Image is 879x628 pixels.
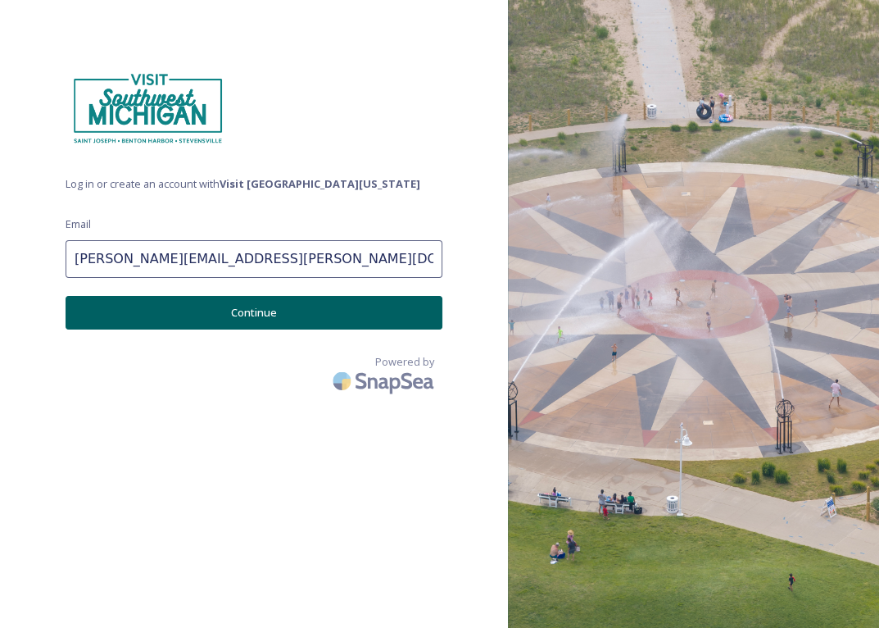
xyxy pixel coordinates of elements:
[66,240,442,278] input: john.doe@snapsea.io
[375,354,434,370] span: Powered by
[66,296,442,330] button: Continue
[66,66,229,152] img: Visit%20SWMI%20Logo-with%20Towns-Variation_Teal_1%20%281%29.png
[328,362,442,400] img: SnapSea Logo
[66,216,91,232] span: Email
[220,176,420,191] strong: Visit [GEOGRAPHIC_DATA][US_STATE]
[66,176,442,192] span: Log in or create an account with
